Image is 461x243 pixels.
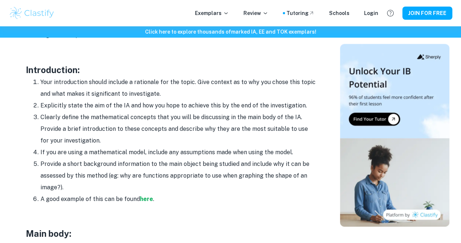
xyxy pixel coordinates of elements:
h6: Click here to explore thousands of marked IA, EE and TOK exemplars ! [1,28,460,36]
li: Your introduction should include a rationale for the topic. Give context as to why you chose this... [40,76,317,100]
button: JOIN FOR FREE [402,7,452,20]
li: A good example of this can be found . [40,193,317,205]
li: Clearly define the mathematical concepts that you will be discussing in the main body of the IA. ... [40,111,317,147]
p: Review [243,9,268,17]
a: here [121,31,134,38]
h3: Main body: [26,227,317,240]
h3: Introduction: [26,63,317,76]
p: Exemplars [195,9,229,17]
img: Thumbnail [340,44,449,227]
li: Provide a short background information to the main object being studied and include why it can be... [40,158,317,193]
a: Schools [329,9,349,17]
button: Help and Feedback [384,7,396,19]
a: Tutoring [286,9,315,17]
img: Clastify logo [9,6,55,20]
li: Explicitly state the aim of the IA and how you hope to achieve this by the end of the investigation. [40,100,317,111]
a: here [140,195,153,202]
li: If you are using a mathematical model, include any assumptions made when using the model. [40,147,317,158]
a: Login [364,9,378,17]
